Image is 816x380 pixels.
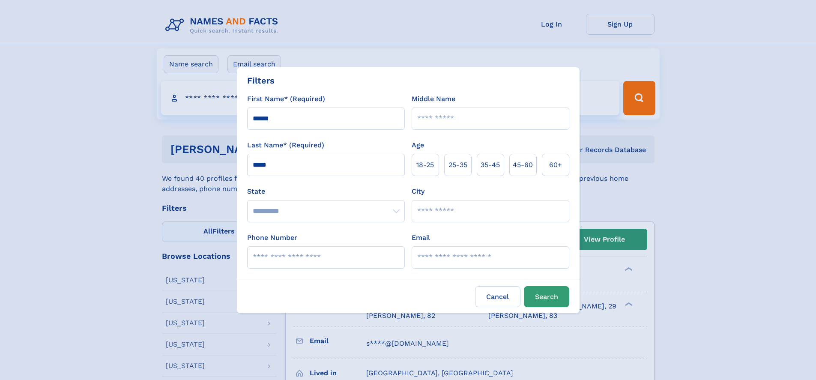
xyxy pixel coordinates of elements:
[247,186,405,197] label: State
[412,233,430,243] label: Email
[247,233,297,243] label: Phone Number
[416,160,434,170] span: 18‑25
[549,160,562,170] span: 60+
[524,286,569,307] button: Search
[475,286,520,307] label: Cancel
[247,74,275,87] div: Filters
[412,94,455,104] label: Middle Name
[481,160,500,170] span: 35‑45
[247,94,325,104] label: First Name* (Required)
[513,160,533,170] span: 45‑60
[448,160,467,170] span: 25‑35
[412,140,424,150] label: Age
[412,186,424,197] label: City
[247,140,324,150] label: Last Name* (Required)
